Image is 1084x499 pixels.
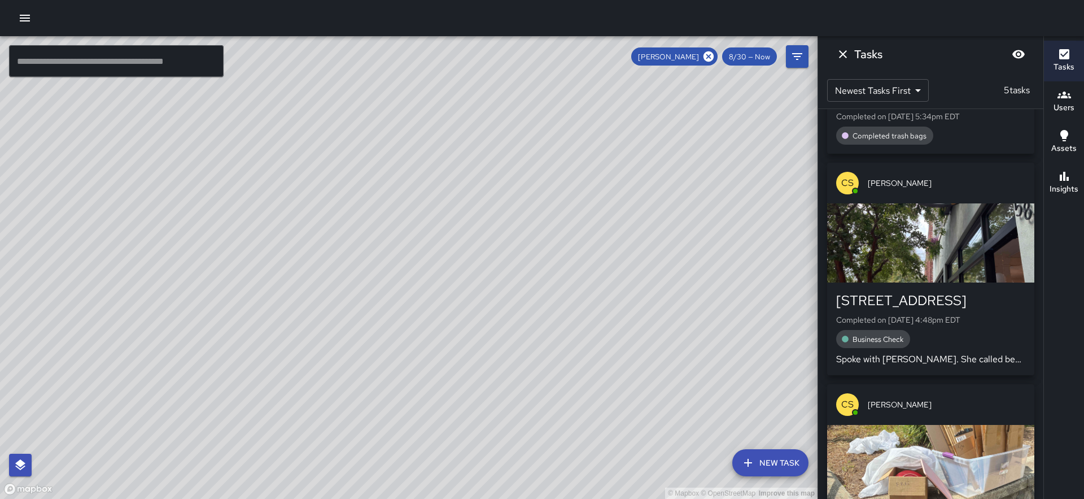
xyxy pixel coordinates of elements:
div: Newest Tasks First [827,79,929,102]
p: CS [841,398,854,411]
div: [STREET_ADDRESS] [836,292,1025,310]
h6: Insights [1050,183,1078,196]
span: Business Check [846,335,910,344]
span: [PERSON_NAME] [631,52,706,62]
h6: Users [1054,102,1074,114]
span: Completed trash bags [846,131,933,141]
button: Dismiss [832,43,854,66]
h6: Assets [1051,142,1077,155]
button: Tasks [1044,41,1084,81]
span: [PERSON_NAME] [868,399,1025,410]
button: New Task [732,449,808,476]
p: Spoke with [PERSON_NAME]. She called because someone turned in keys that where given to here by a... [836,353,1025,366]
p: CS [841,176,854,190]
button: Filters [786,45,808,68]
span: [PERSON_NAME] [868,177,1025,189]
span: 8/30 — Now [722,52,777,62]
button: Assets [1044,122,1084,163]
p: 5 tasks [999,84,1034,97]
button: Blur [1007,43,1030,66]
h6: Tasks [854,45,882,63]
p: Completed on [DATE] 5:34pm EDT [836,111,1025,122]
h6: Tasks [1054,61,1074,73]
button: Users [1044,81,1084,122]
div: [PERSON_NAME] [631,47,718,66]
button: Insights [1044,163,1084,203]
button: CS[PERSON_NAME][STREET_ADDRESS]Completed on [DATE] 4:48pm EDTBusiness CheckSpoke with [PERSON_NAM... [827,163,1034,375]
p: Completed on [DATE] 4:48pm EDT [836,314,1025,326]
